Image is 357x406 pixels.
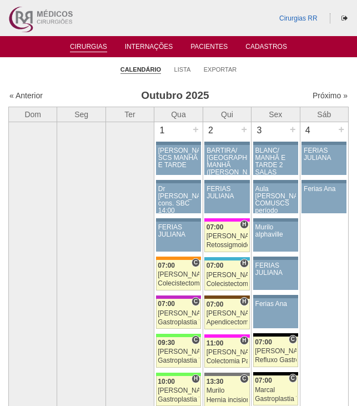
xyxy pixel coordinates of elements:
a: FERIAS JULIANA [301,145,346,175]
a: Exportar [204,66,237,73]
div: Gastroplastia VL [158,319,199,326]
div: Key: Aviso [253,257,298,260]
a: H 07:00 [PERSON_NAME] Apendicectomia VL [204,299,249,329]
span: 07:00 [158,300,175,308]
div: Key: Aviso [253,180,298,183]
span: Consultório [192,297,200,306]
a: Ferias Ana [253,298,298,328]
a: Aula [PERSON_NAME] COMUSCS período manha [253,183,298,213]
span: 07:00 [255,377,272,384]
div: Colectomia Parcial sem Colostomia VL [207,358,248,365]
div: Key: Brasil [156,334,201,337]
span: 07:00 [255,338,272,346]
th: Ter [105,107,154,122]
div: BLANC/ MANHÃ E TARDE 2 SALAS [255,147,296,177]
div: Ferias Ana [304,186,344,193]
span: Consultório [192,335,200,344]
div: Key: Pro Matre [204,334,249,338]
a: C 07:00 [PERSON_NAME] Gastroplastia VL [156,299,201,329]
a: « Anterior [9,91,43,100]
a: Próximo » [313,91,348,100]
h3: Outubro 2025 [90,88,260,104]
div: [PERSON_NAME] [158,348,199,355]
i: Sair [341,15,348,22]
div: FERIAS JULIANA [207,186,247,200]
a: Ferias Ana [301,183,346,213]
a: H 11:00 [PERSON_NAME] Colectomia Parcial sem Colostomia VL [204,338,249,368]
a: FERIAS JULIANA [204,183,249,213]
div: Key: São Luiz - SCS [156,257,201,260]
div: Key: Neomater [204,257,249,260]
th: Sáb [300,107,348,122]
div: [PERSON_NAME] [207,233,248,240]
a: H 07:00 [PERSON_NAME] Retossigmoidectomia Robótica [204,222,249,252]
a: Murilo alphaville [253,222,298,252]
a: Lista [174,66,191,73]
span: Consultório [240,374,248,383]
a: C 09:30 [PERSON_NAME] Gastroplastia VL [156,337,201,368]
div: [PERSON_NAME] [207,272,248,279]
div: [PERSON_NAME] [255,348,296,355]
a: FERIAS JULIANA [156,222,201,252]
span: Consultório [289,335,297,344]
div: 2 [203,122,218,139]
div: Key: Aviso [253,295,298,298]
div: FERIAS JULIANA [158,224,199,238]
div: Ferias Ana [255,300,296,308]
th: Seg [57,107,105,122]
div: Colecistectomia com Colangiografia VL [207,280,248,288]
div: [PERSON_NAME]-SCS MANHÃ E TARDE [158,147,199,169]
span: Hospital [192,374,200,383]
span: Consultório [289,374,297,383]
div: Key: Aviso [301,180,346,183]
a: Internações [125,43,173,54]
div: Key: Aviso [156,218,201,222]
div: Key: Blanc [253,372,298,375]
span: Hospital [240,297,248,306]
div: Colecistectomia com Colangiografia VL [158,280,199,287]
span: 07:00 [158,262,175,269]
div: Key: Aviso [253,142,298,145]
span: Hospital [240,220,248,229]
div: Key: Santa Catarina [204,373,249,376]
a: C 07:00 [PERSON_NAME] Colecistectomia com Colangiografia VL [156,260,201,290]
span: 07:00 [207,262,224,269]
a: Cirurgias RR [279,14,318,22]
div: FERIAS JULIANA [255,262,296,277]
a: [PERSON_NAME]-SCS MANHÃ E TARDE [156,145,201,175]
a: C 07:00 Marcal Gastroplastia VL [253,375,298,406]
th: Qui [203,107,251,122]
span: 07:00 [207,223,224,231]
a: H 07:00 [PERSON_NAME] Colecistectomia com Colangiografia VL [204,260,249,291]
div: 1 [154,122,169,139]
div: Gastroplastia VL [158,396,199,403]
a: Calendário [120,66,161,74]
div: Apendicectomia VL [207,319,248,326]
div: [PERSON_NAME] [158,271,199,278]
div: Key: Aviso [253,218,298,222]
span: Hospital [240,336,248,345]
div: FERIAS JULIANA [304,147,344,162]
a: Dr [PERSON_NAME] cons. SBC 14:00 [156,183,201,213]
span: 13:30 [207,378,224,385]
div: + [336,122,346,137]
div: [PERSON_NAME] [158,310,199,317]
div: [PERSON_NAME] [158,387,199,394]
a: Pacientes [190,43,228,54]
div: Murilo [207,387,248,394]
div: Key: Brasil [156,373,201,376]
div: Key: Aviso [301,142,346,145]
div: + [240,122,249,137]
div: [PERSON_NAME] [207,349,248,356]
div: + [288,122,298,137]
div: [PERSON_NAME] [207,310,248,317]
div: 4 [300,122,315,139]
div: Key: Pro Matre [204,218,249,222]
div: Key: Maria Braido [156,295,201,299]
div: BARTIRA/ [GEOGRAPHIC_DATA] MANHÃ ([PERSON_NAME] E ANA)/ SANTA JOANA -TARDE [207,147,247,206]
span: 10:00 [158,378,175,385]
div: Key: Aviso [204,142,249,145]
a: Cirurgias [70,43,107,52]
div: Key: Santa Joana [204,295,249,299]
div: Key: Aviso [156,142,201,145]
